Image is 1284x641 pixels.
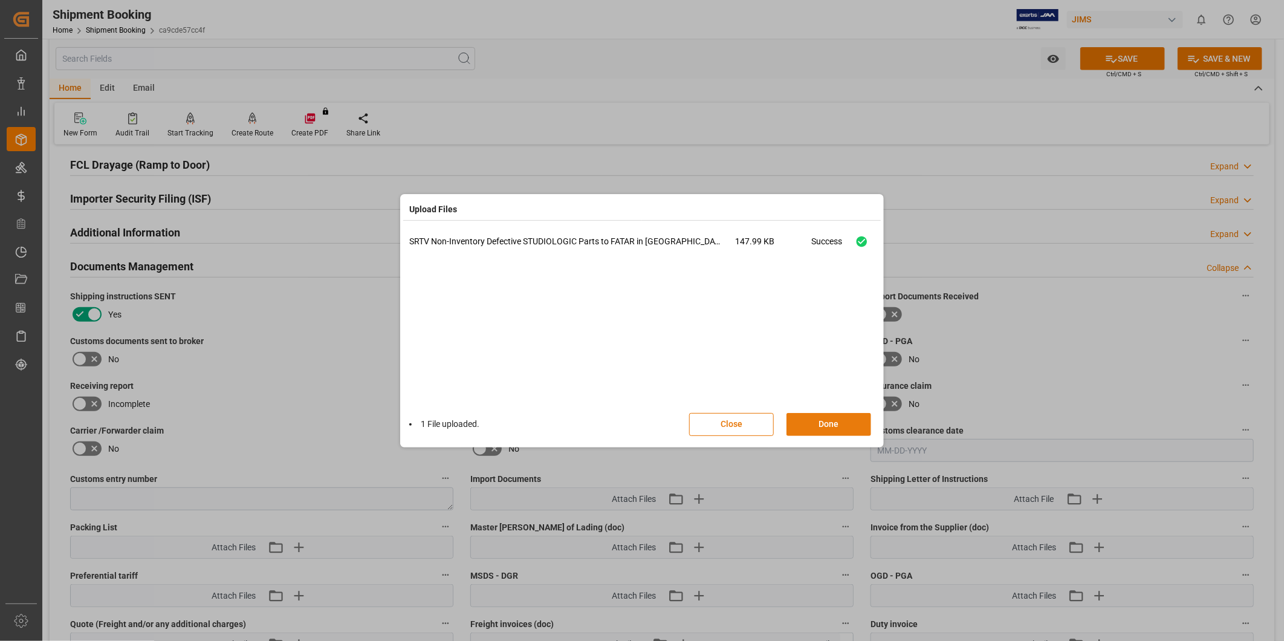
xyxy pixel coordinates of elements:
[811,235,842,256] div: Success
[786,413,871,436] button: Done
[409,235,735,248] p: SRTV Non-Inventory Defective STUDIOLOGIC Parts to FATAR in [GEOGRAPHIC_DATA] via FedEx [DATE].xlsx
[689,413,774,436] button: Close
[409,418,479,431] li: 1 File uploaded.
[409,203,457,216] h4: Upload Files
[735,235,811,256] span: 147.99 KB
